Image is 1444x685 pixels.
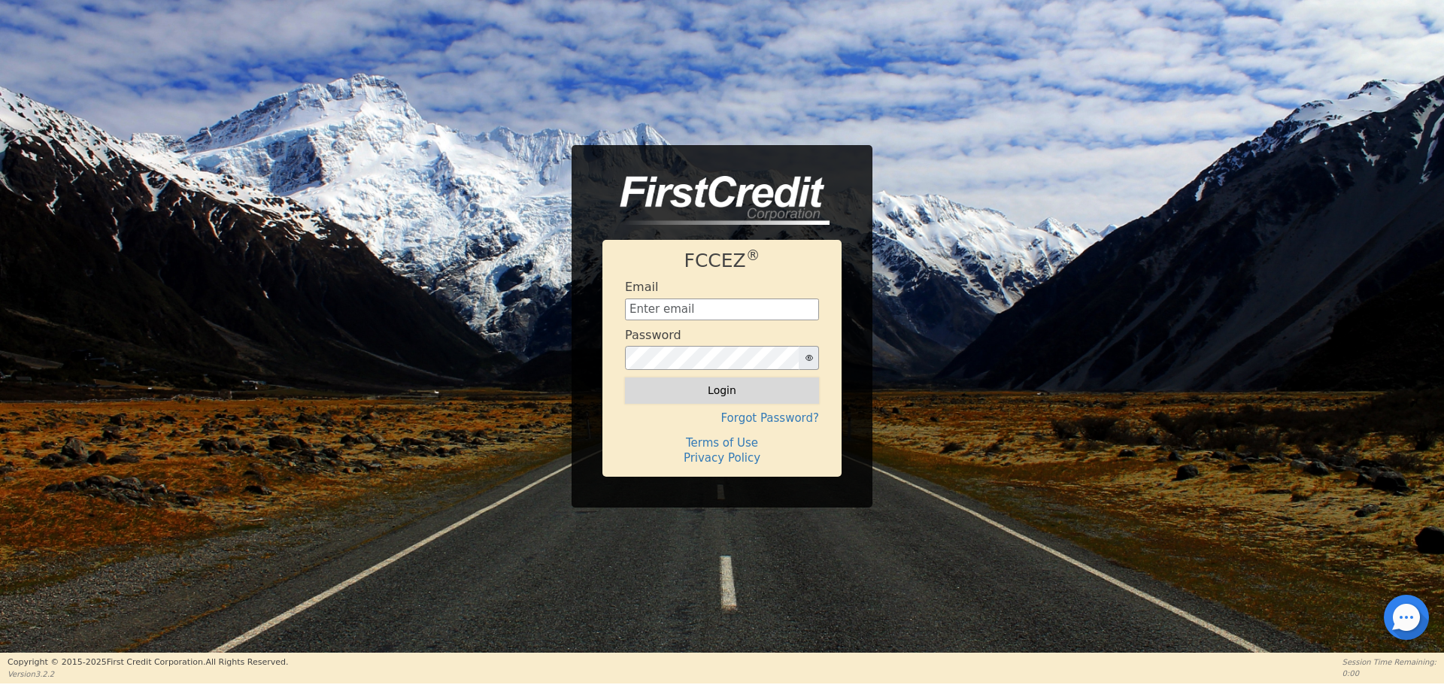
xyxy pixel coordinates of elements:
[625,377,819,403] button: Login
[625,250,819,272] h1: FCCEZ
[602,176,830,226] img: logo-CMu_cnol.png
[8,656,288,669] p: Copyright © 2015- 2025 First Credit Corporation.
[625,328,681,342] h4: Password
[625,411,819,425] h4: Forgot Password?
[1342,668,1436,679] p: 0:00
[625,346,799,370] input: password
[625,451,819,465] h4: Privacy Policy
[746,247,760,263] sup: ®
[1342,656,1436,668] p: Session Time Remaining:
[625,280,658,294] h4: Email
[625,299,819,321] input: Enter email
[205,657,288,667] span: All Rights Reserved.
[625,436,819,450] h4: Terms of Use
[8,668,288,680] p: Version 3.2.2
